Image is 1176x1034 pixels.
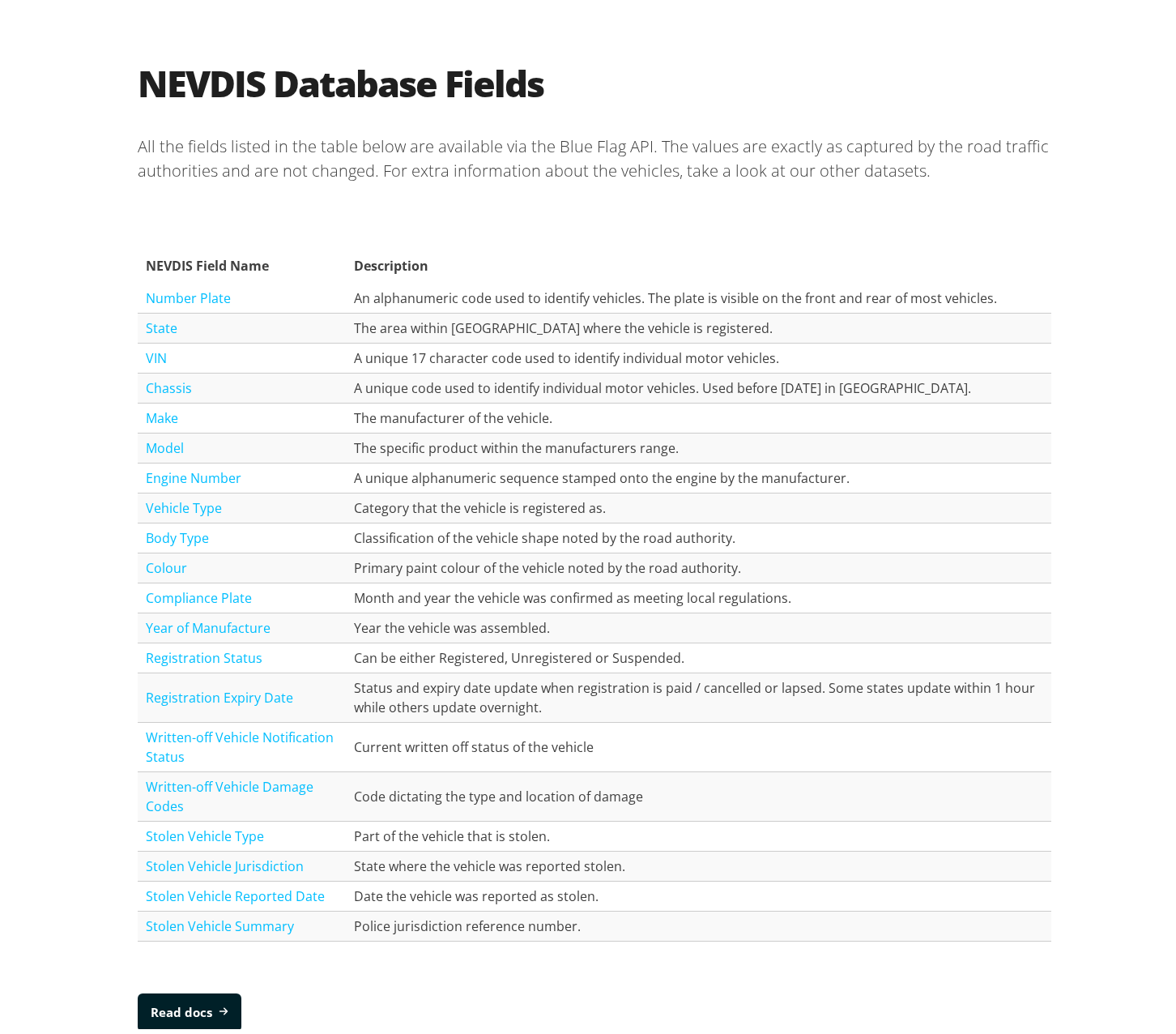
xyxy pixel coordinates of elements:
td: Can be either Registered, Unregistered or Suspended. [346,638,1050,668]
a: Stolen Vehicle Jurisdiction [146,852,304,869]
td: Date the vehicle was reported as stolen. [346,876,1050,906]
a: VIN [146,344,167,361]
a: Number Plate [146,284,231,301]
td: The area within [GEOGRAPHIC_DATA] where the vehicle is registered. [346,308,1050,338]
td: Month and year the vehicle was confirmed as meeting local regulations. [346,578,1050,608]
a: Body Type [146,523,209,541]
a: Read docs [138,988,241,1026]
a: Vehicle Type [146,493,222,511]
a: Make [146,404,178,421]
a: Year of Manufacture [146,613,271,631]
a: Stolen Vehicle Type [146,822,264,840]
a: Chassis [146,374,192,391]
a: Stolen Vehicle Summary [146,912,294,929]
td: A unique alphanumeric sequence stamped onto the engine by the manufacturer. [346,458,1050,488]
a: Written-off Vehicle Damage Codes [146,772,313,810]
td: Category that the vehicle is registered as. [346,488,1050,518]
td: A unique 17 character code used to identify individual motor vehicles. [346,338,1050,368]
td: Classification of the vehicle shape noted by the road authority. [346,518,1050,548]
a: State [146,314,177,331]
p: All the fields listed in the table below are available via the Blue Flag API. The values are exac... [138,116,1051,190]
td: Police jurisdiction reference number. [346,906,1050,936]
td: Primary paint colour of the vehicle noted by the road authority. [346,548,1050,578]
a: Registration Status [146,643,262,661]
a: Compliance Plate [146,583,252,601]
td: Current written off status of the vehicle [346,717,1050,767]
a: Registration Expiry Date [146,683,293,701]
a: Stolen Vehicle Reported Date [146,882,325,899]
a: Engine Number [146,464,241,481]
td: Part of the vehicle that is stolen. [346,816,1050,846]
a: Colour [146,553,187,571]
td: Year the vehicle was assembled. [346,608,1050,638]
a: Written-off Vehicle Notification Status [146,723,334,760]
td: Status and expiry date update when registration is paid / cancelled or lapsed. Some states update... [346,668,1050,717]
td: An alphanumeric code used to identify vehicles. The plate is visible on the front and rear of mos... [346,278,1050,308]
td: The manufacturer of the vehicle. [346,398,1050,428]
td: A unique code used to identify individual motor vehicles. Used before [DATE] in [GEOGRAPHIC_DATA]. [346,368,1050,398]
td: State where the vehicle was reported stolen. [346,846,1050,876]
a: Model [146,434,184,451]
td: Code dictating the type and location of damage [346,767,1050,816]
h2: NEVDIS Database Fields [138,55,1051,100]
th: Description [346,242,1050,278]
th: NEVDIS Field Name [138,242,347,278]
td: The specific product within the manufacturers range. [346,428,1050,458]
